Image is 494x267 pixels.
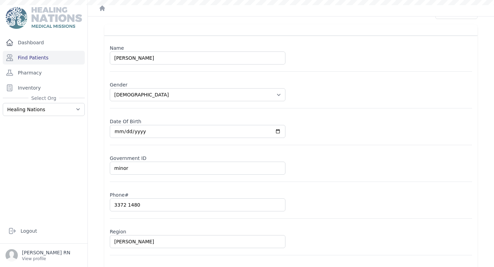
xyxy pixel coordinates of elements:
[110,79,472,88] label: Gender
[110,42,472,51] label: Name
[110,189,472,198] label: Phone#
[22,249,70,256] p: [PERSON_NAME] RN
[3,36,85,49] a: Dashboard
[110,152,472,162] label: Government ID
[22,256,70,262] p: View profile
[5,224,82,238] a: Logout
[3,81,85,95] a: Inventory
[28,95,59,102] span: Select Org
[110,115,472,125] label: Date Of Birth
[110,225,472,235] label: Region
[3,51,85,65] a: Find Patients
[3,66,85,80] a: Pharmacy
[5,7,82,29] img: Medical Missions EMR
[5,249,82,262] a: [PERSON_NAME] RN View profile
